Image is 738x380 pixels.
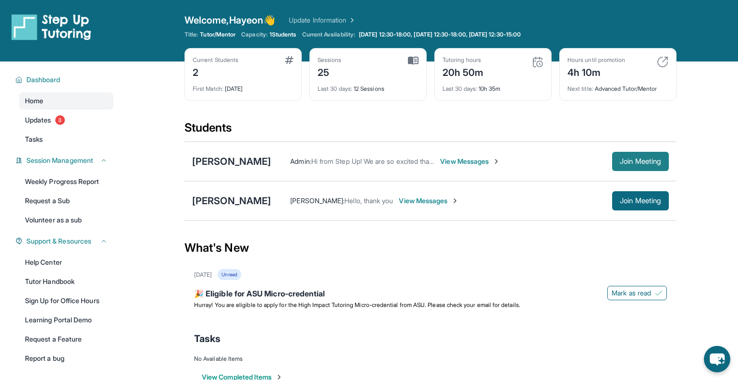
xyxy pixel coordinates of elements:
button: Mark as read [607,286,667,300]
span: [DATE] 12:30-18:00, [DATE] 12:30-18:00, [DATE] 12:30-15:00 [359,31,521,38]
img: card [532,56,543,68]
div: What's New [184,227,676,269]
div: Advanced Tutor/Mentor [567,79,668,93]
div: [PERSON_NAME] [192,194,271,208]
span: Join Meeting [620,159,661,164]
span: [PERSON_NAME] : [290,196,344,205]
img: Chevron Right [346,15,356,25]
span: Last 30 days : [318,85,352,92]
img: logo [12,13,91,40]
button: Session Management [23,156,108,165]
div: [DATE] [194,271,212,279]
span: Hello, thank you [344,196,393,205]
div: 2 [193,64,238,79]
div: Students [184,120,676,141]
a: Updates3 [19,111,113,129]
span: Join Meeting [620,198,661,204]
span: Support & Resources [26,236,91,246]
div: Sessions [318,56,342,64]
a: Request a Feature [19,331,113,348]
button: Join Meeting [612,191,669,210]
a: Update Information [289,15,356,25]
a: Weekly Progress Report [19,173,113,190]
img: Chevron-Right [492,158,500,165]
img: card [408,56,418,65]
span: 1 Students [270,31,296,38]
div: 12 Sessions [318,79,418,93]
button: chat-button [704,346,730,372]
span: Mark as read [612,288,651,298]
div: Current Students [193,56,238,64]
span: Next title : [567,85,593,92]
a: [DATE] 12:30-18:00, [DATE] 12:30-18:00, [DATE] 12:30-15:00 [357,31,523,38]
span: Session Management [26,156,93,165]
div: 25 [318,64,342,79]
span: Tasks [194,332,221,345]
img: Chevron-Right [451,197,459,205]
span: Welcome, Hayeon 👋 [184,13,275,27]
div: [PERSON_NAME] [192,155,271,168]
span: View Messages [440,157,500,166]
span: Dashboard [26,75,61,85]
div: No Available Items [194,355,667,363]
span: 3 [55,115,65,125]
span: Hurray! You are eligible to apply for the High Impact Tutoring Micro-credential from ASU. Please ... [194,301,520,308]
span: Title: [184,31,198,38]
a: Help Center [19,254,113,271]
img: card [285,56,294,64]
a: Report a bug [19,350,113,367]
a: Sign Up for Office Hours [19,292,113,309]
span: First Match : [193,85,223,92]
span: Last 30 days : [443,85,477,92]
img: card [657,56,668,68]
button: Support & Resources [23,236,108,246]
a: Home [19,92,113,110]
a: Learning Portal Demo [19,311,113,329]
div: 🎉 Eligible for ASU Micro-credential [194,288,667,301]
div: Unread [218,269,241,280]
span: Admin : [290,157,311,165]
span: Current Availability: [302,31,355,38]
div: 10h 35m [443,79,543,93]
span: Tasks [25,135,43,144]
span: Updates [25,115,51,125]
a: Tasks [19,131,113,148]
a: Volunteer as a sub [19,211,113,229]
div: 20h 50m [443,64,484,79]
div: 4h 10m [567,64,625,79]
button: Join Meeting [612,152,669,171]
span: Tutor/Mentor [200,31,235,38]
div: Tutoring hours [443,56,484,64]
div: [DATE] [193,79,294,93]
div: Hours until promotion [567,56,625,64]
a: Request a Sub [19,192,113,209]
span: Home [25,96,43,106]
button: Dashboard [23,75,108,85]
a: Tutor Handbook [19,273,113,290]
img: Mark as read [655,289,663,297]
span: View Messages [399,196,459,206]
span: Capacity: [241,31,268,38]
